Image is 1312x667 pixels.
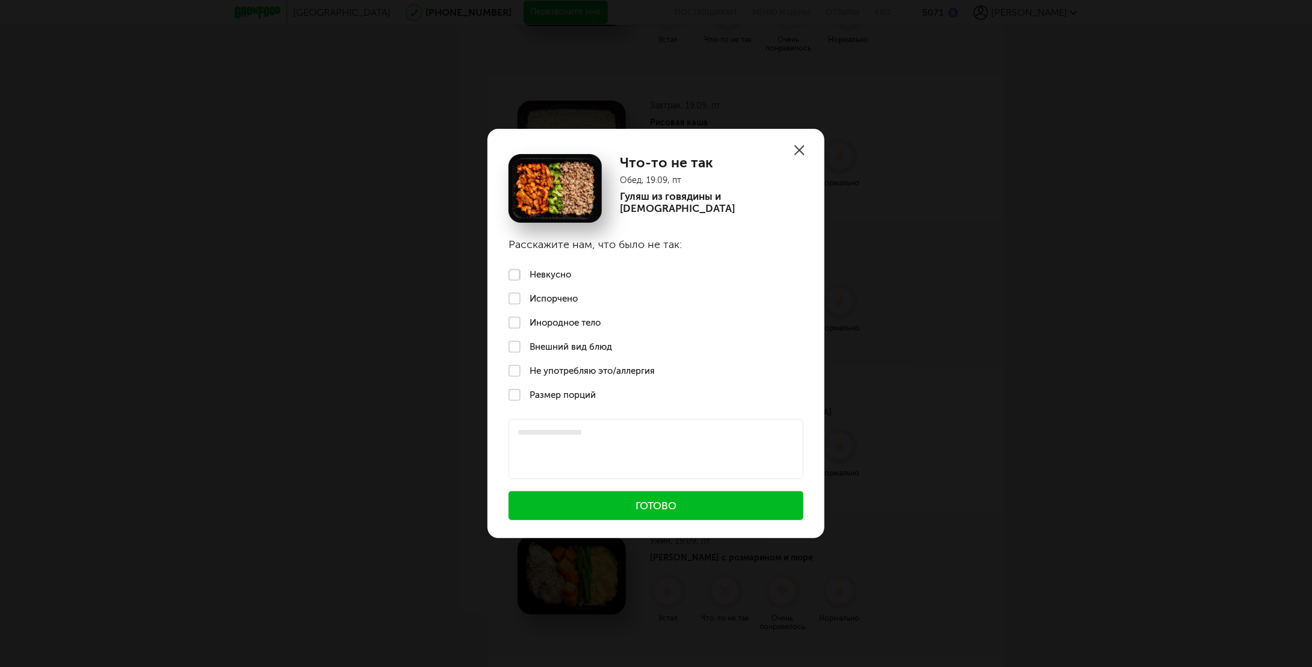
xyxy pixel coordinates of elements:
[487,287,825,311] label: Испорчено
[620,190,803,214] p: Гуляш из говядины и [DEMOGRAPHIC_DATA]
[487,311,825,335] label: Инородное тело
[509,491,803,520] button: Готово
[487,335,825,359] label: Внешний вид блюд
[487,263,825,287] label: Невкусно
[487,359,825,383] label: Не употребляю это/аллергия
[620,175,803,185] p: Обед, 19.09, пт
[487,223,825,263] h3: Расскажите нам, что было не так:
[509,154,602,223] img: Гуляш из говядины и гречка
[620,154,803,171] h1: Что-то не так
[487,383,825,407] label: Размер порций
